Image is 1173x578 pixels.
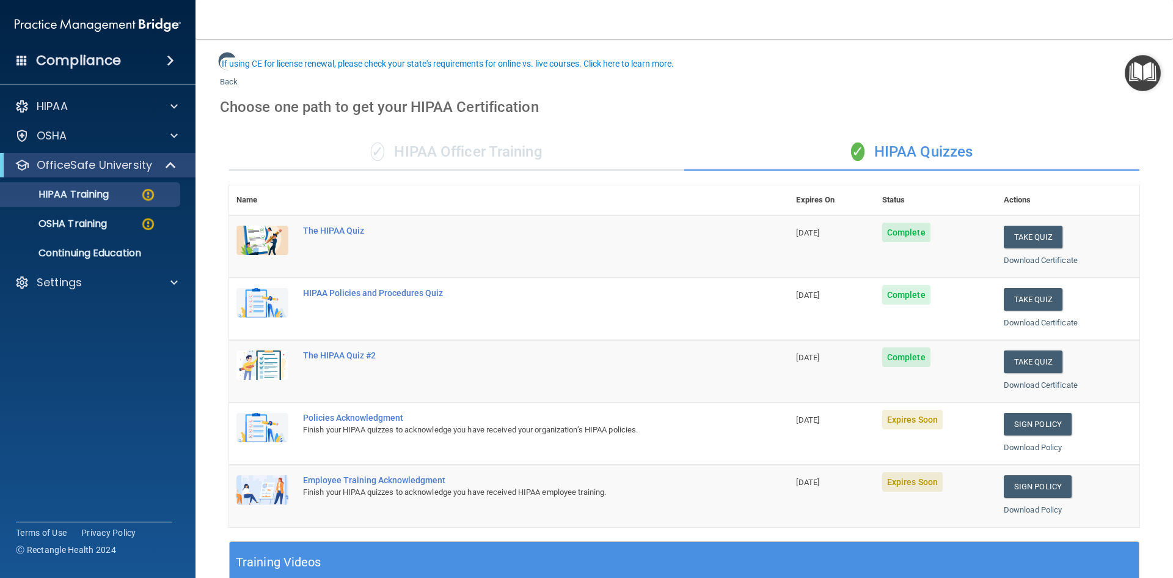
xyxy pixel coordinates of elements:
button: Open Resource Center [1125,55,1161,91]
button: Take Quiz [1004,350,1062,373]
a: Privacy Policy [81,527,136,539]
img: warning-circle.0cc9ac19.png [141,217,156,232]
th: Status [875,185,996,215]
th: Name [229,185,296,215]
p: HIPAA Training [8,188,109,201]
span: [DATE] [796,291,819,300]
span: ✓ [851,143,864,161]
a: Back [220,62,238,86]
a: Download Policy [1004,443,1062,452]
p: OSHA [37,128,67,143]
p: Settings [37,275,82,290]
div: HIPAA Officer Training [229,134,684,171]
span: Complete [882,285,930,305]
a: Download Certificate [1004,318,1078,327]
a: Download Certificate [1004,256,1078,265]
p: HIPAA [37,99,68,114]
span: ✓ [371,143,384,161]
button: If using CE for license renewal, please check your state's requirements for online vs. live cours... [220,57,676,70]
span: [DATE] [796,415,819,424]
a: Settings [15,275,178,290]
div: Finish your HIPAA quizzes to acknowledge you have received HIPAA employee training. [303,485,728,500]
p: Continuing Education [8,247,175,259]
div: HIPAA Quizzes [684,134,1139,171]
span: Complete [882,223,930,242]
h4: Compliance [36,52,121,69]
a: OfficeSafe University [15,158,177,172]
a: Sign Policy [1004,413,1072,435]
th: Expires On [789,185,874,215]
span: [DATE] [796,228,819,237]
img: warning-circle.0cc9ac19.png [141,187,156,202]
div: The HIPAA Quiz [303,226,728,235]
div: Policies Acknowledgment [303,413,728,423]
a: Download Certificate [1004,380,1078,390]
p: OfficeSafe University [37,158,152,172]
a: OSHA [15,128,178,143]
p: OSHA Training [8,218,107,230]
div: Finish your HIPAA quizzes to acknowledge you have received your organization’s HIPAA policies. [303,423,728,437]
a: HIPAA [15,99,178,114]
th: Actions [996,185,1139,215]
span: [DATE] [796,353,819,362]
h5: Training Videos [236,552,321,573]
a: Sign Policy [1004,475,1072,498]
span: [DATE] [796,478,819,487]
div: Employee Training Acknowledgment [303,475,728,485]
button: Take Quiz [1004,226,1062,248]
span: Complete [882,347,930,367]
span: Ⓒ Rectangle Health 2024 [16,544,116,556]
img: PMB logo [15,13,181,37]
a: Download Policy [1004,505,1062,514]
div: HIPAA Policies and Procedures Quiz [303,288,728,298]
div: If using CE for license renewal, please check your state's requirements for online vs. live cours... [222,59,674,68]
span: Expires Soon [882,410,943,429]
span: Expires Soon [882,472,943,492]
div: Choose one path to get your HIPAA Certification [220,89,1149,125]
button: Take Quiz [1004,288,1062,311]
div: The HIPAA Quiz #2 [303,350,728,360]
a: Terms of Use [16,527,67,539]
